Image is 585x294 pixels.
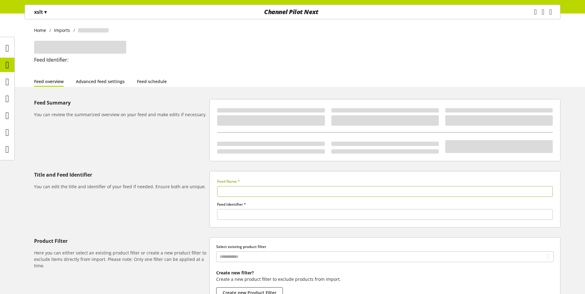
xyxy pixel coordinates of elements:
a: Advanced feed settings [76,78,125,85]
h5: Feed Summary [34,99,207,106]
p: xslt [34,8,47,16]
span: ▾ [44,9,47,15]
a: Home [34,27,49,33]
a: Feed overview [34,78,64,85]
label: Select existing product filter [216,244,554,250]
h5: Title and Feed Identifier [34,171,207,178]
span: Feed Name * [217,179,240,184]
span: Feed Identifier * [217,202,246,207]
h6: Here you can either select an existing product filter or create a new product filter to exclude i... [34,250,207,269]
h6: You can review the summarized overview on your feed and make edits if necessary. [34,111,207,118]
span: Feed Identifier: [34,56,68,63]
b: Create new filter? [216,270,254,276]
a: Imports [51,27,73,33]
a: Feed schedule [137,78,167,85]
h5: Product Filter [34,237,207,245]
p: Create a new product filter to exclude products from import. [216,276,554,282]
h6: You can edit the title and identifier of your feed if needed. Ensure both are unique. [34,183,207,190]
nav: main navigation [25,5,560,19]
